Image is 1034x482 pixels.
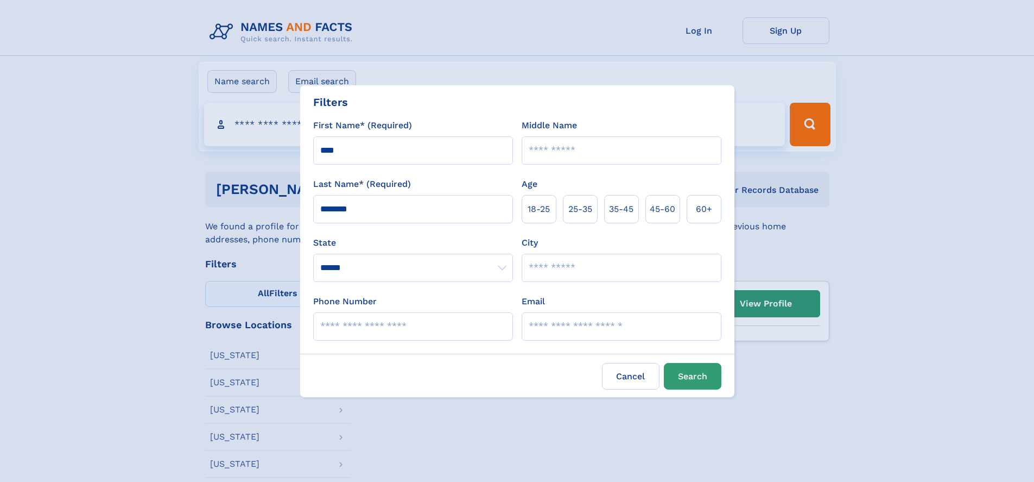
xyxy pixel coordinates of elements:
[522,236,538,249] label: City
[664,363,721,390] button: Search
[650,203,675,216] span: 45‑60
[696,203,712,216] span: 60+
[522,295,545,308] label: Email
[313,119,412,132] label: First Name* (Required)
[313,295,377,308] label: Phone Number
[609,203,633,216] span: 35‑45
[313,236,513,249] label: State
[313,178,411,191] label: Last Name* (Required)
[602,363,659,390] label: Cancel
[528,203,550,216] span: 18‑25
[522,178,537,191] label: Age
[522,119,577,132] label: Middle Name
[568,203,592,216] span: 25‑35
[313,94,348,110] div: Filters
